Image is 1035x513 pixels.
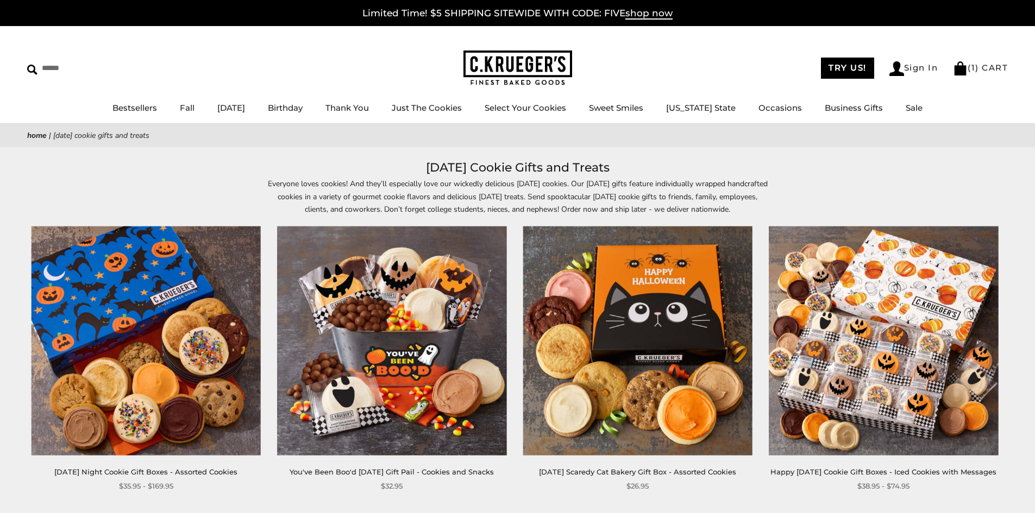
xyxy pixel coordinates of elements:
[523,226,752,455] img: Halloween Scaredy Cat Bakery Gift Box - Assorted Cookies
[906,103,923,113] a: Sale
[27,60,156,77] input: Search
[27,129,1008,142] nav: breadcrumbs
[112,103,157,113] a: Bestsellers
[857,480,909,492] span: $38.95 - $74.95
[362,8,673,20] a: Limited Time! $5 SHIPPING SITEWIDE WITH CODE: FIVEshop now
[625,8,673,20] span: shop now
[49,130,51,141] span: |
[821,58,874,79] a: TRY US!
[32,226,261,455] img: Halloween Night Cookie Gift Boxes - Assorted Cookies
[770,467,996,476] a: Happy [DATE] Cookie Gift Boxes - Iced Cookies with Messages
[666,103,736,113] a: [US_STATE] State
[54,467,237,476] a: [DATE] Night Cookie Gift Boxes - Assorted Cookies
[971,62,976,73] span: 1
[769,226,998,455] img: Happy Halloween Cookie Gift Boxes - Iced Cookies with Messages
[381,480,403,492] span: $32.95
[27,65,37,75] img: Search
[43,158,992,178] h1: [DATE] Cookie Gifts and Treats
[463,50,572,86] img: C.KRUEGER'S
[27,130,47,141] a: Home
[392,103,462,113] a: Just The Cookies
[953,62,1008,73] a: (1) CART
[889,61,938,76] a: Sign In
[277,226,506,455] img: You've Been Boo'd Halloween Gift Pail - Cookies and Snacks
[119,480,173,492] span: $35.95 - $169.95
[589,103,643,113] a: Sweet Smiles
[53,130,149,141] span: [DATE] Cookie Gifts and Treats
[290,467,494,476] a: You've Been Boo'd [DATE] Gift Pail - Cookies and Snacks
[325,103,369,113] a: Thank You
[889,61,904,76] img: Account
[268,178,768,215] p: Everyone loves cookies! And they’ll especially love our wickedly delicious [DATE] cookies. Our [D...
[180,103,195,113] a: Fall
[758,103,802,113] a: Occasions
[953,61,968,75] img: Bag
[268,103,303,113] a: Birthday
[217,103,245,113] a: [DATE]
[539,467,736,476] a: [DATE] Scaredy Cat Bakery Gift Box - Assorted Cookies
[626,480,649,492] span: $26.95
[825,103,883,113] a: Business Gifts
[485,103,566,113] a: Select Your Cookies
